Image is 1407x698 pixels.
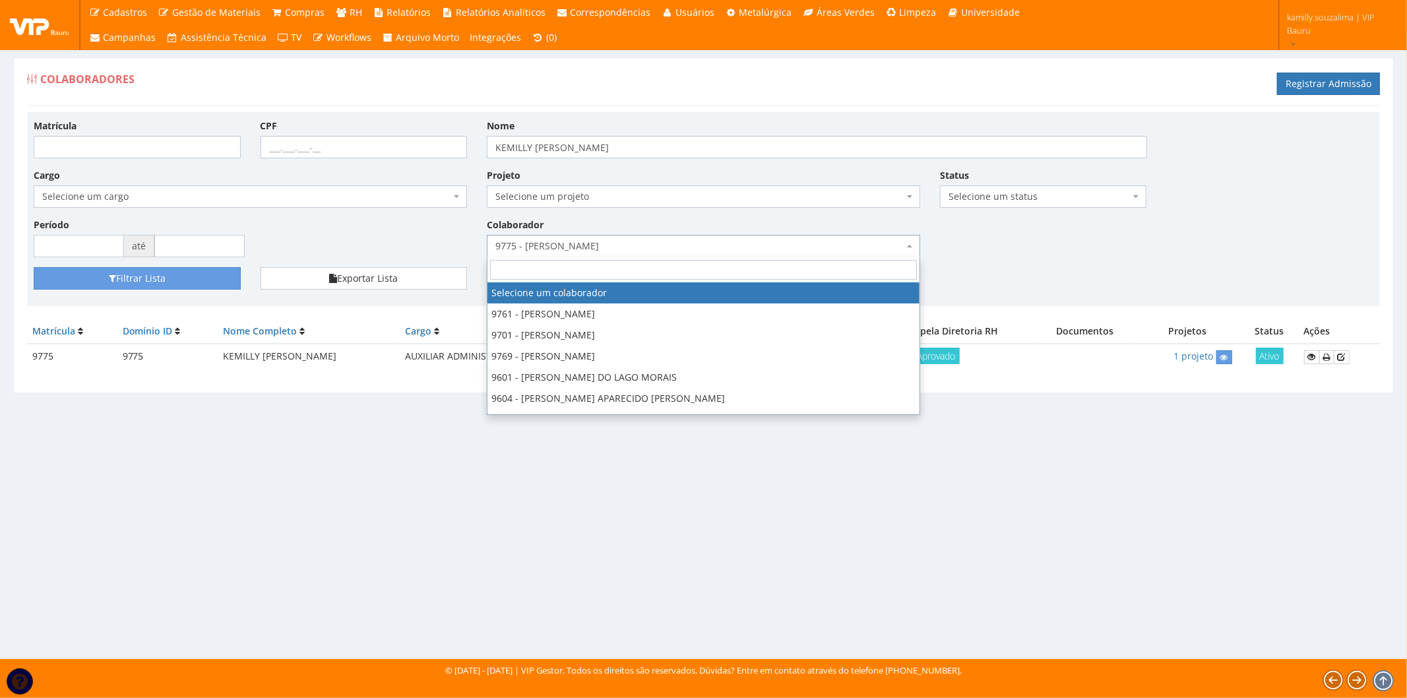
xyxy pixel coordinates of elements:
span: Correspondências [571,6,651,18]
th: Ações [1299,319,1380,344]
li: 9601 - [PERSON_NAME] DO LAGO MORAIS [487,367,920,388]
span: Limpeza [900,6,937,18]
a: (0) [527,25,563,50]
span: Colaboradores [40,72,135,86]
span: Integrações [470,31,522,44]
span: 9775 - KEMILLY VICTORIA DE SOUZA [495,239,904,253]
label: Cargo [34,169,60,182]
label: Status [940,169,969,182]
li: 9604 - [PERSON_NAME] APARECIDO [PERSON_NAME] [487,388,920,409]
span: Selecione um cargo [34,185,467,208]
span: Aprovado [914,348,960,364]
span: TV [292,31,302,44]
img: logo [10,15,69,35]
a: Workflows [307,25,377,50]
a: Nome Completo [223,325,297,337]
span: Arquivo Morto [396,31,460,44]
a: Arquivo Morto [377,25,465,50]
td: KEMILLY [PERSON_NAME] [218,344,400,369]
span: Gestão de Materiais [172,6,261,18]
span: Relatórios Analíticos [456,6,546,18]
span: Selecione um status [949,190,1131,203]
span: RH [350,6,362,18]
th: Aprovado pela Diretoria RH [838,319,1036,344]
span: Relatórios [387,6,431,18]
a: Domínio ID [123,325,173,337]
button: Filtrar Lista [34,267,241,290]
span: Workflows [327,31,371,44]
li: 9769 - [PERSON_NAME] [487,346,920,367]
li: 9614 - [PERSON_NAME] [PERSON_NAME] [487,409,920,430]
button: Exportar Lista [261,267,468,290]
td: 9775 [117,344,218,369]
label: Colaborador [487,218,544,232]
span: (0) [546,31,557,44]
th: Projetos [1135,319,1241,344]
th: Status [1241,319,1299,344]
td: AUXILIAR ADMINISTRATIVO [400,344,590,369]
label: Projeto [487,169,520,182]
span: Selecione um projeto [487,185,920,208]
label: Período [34,218,69,232]
span: Usuários [675,6,714,18]
span: Universidade [961,6,1020,18]
a: TV [272,25,307,50]
span: kamilly.souzalima | VIP Bauru [1288,11,1390,37]
span: Assistência Técnica [181,31,266,44]
li: 9761 - [PERSON_NAME] [487,303,920,325]
a: Cargo [405,325,431,337]
label: CPF [261,119,278,133]
label: Nome [487,119,515,133]
span: Campanhas [104,31,156,44]
span: Áreas Verdes [817,6,875,18]
span: Compras [286,6,325,18]
div: © [DATE] - [DATE] | VIP Gestor. Todos os direitos são reservados. Dúvidas? Entre em contato atrav... [445,664,962,677]
span: 9775 - KEMILLY VICTORIA DE SOUZA [487,235,920,257]
span: Selecione um projeto [495,190,904,203]
a: Integrações [465,25,527,50]
a: Assistência Técnica [162,25,272,50]
input: ___.___.___-__ [261,136,468,158]
span: Cadastros [104,6,148,18]
li: Selecione um colaborador [487,282,920,303]
span: Selecione um status [940,185,1147,208]
th: Documentos [1035,319,1135,344]
a: Campanhas [84,25,162,50]
span: até [124,235,154,257]
td: 9775 [27,344,117,369]
label: Matrícula [34,119,77,133]
a: Registrar Admissão [1277,73,1380,95]
span: Metalúrgica [739,6,792,18]
span: Selecione um cargo [42,190,451,203]
span: Ativo [1256,348,1284,364]
li: 9701 - [PERSON_NAME] [487,325,920,346]
a: Matrícula [32,325,75,337]
a: 1 projeto [1174,350,1214,362]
